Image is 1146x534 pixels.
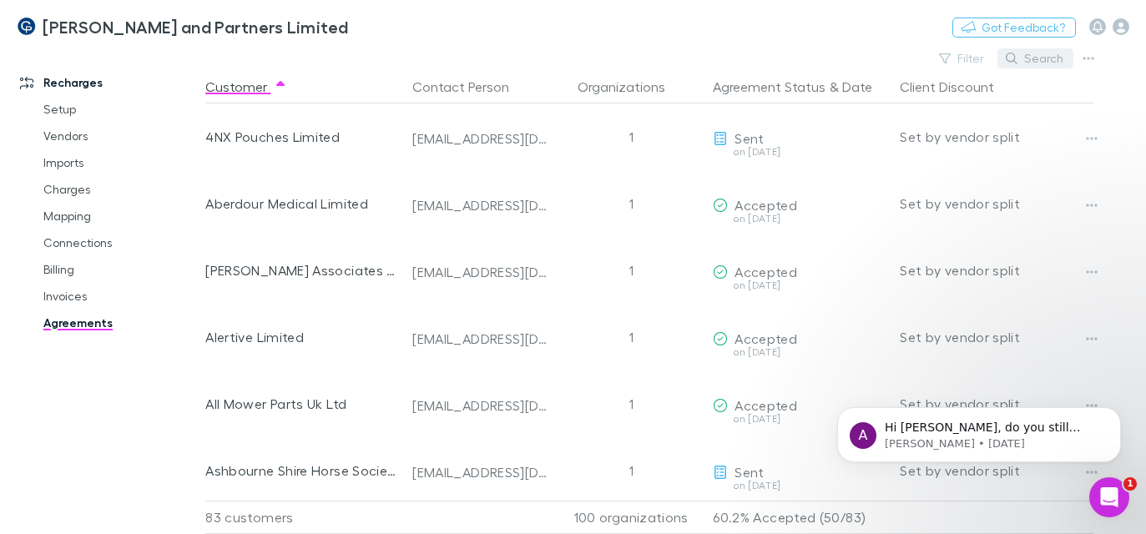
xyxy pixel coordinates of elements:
[735,264,797,280] span: Accepted
[556,370,706,437] div: 1
[556,237,706,304] div: 1
[205,501,406,534] div: 83 customers
[900,70,1014,103] button: Client Discount
[27,229,215,256] a: Connections
[412,264,549,280] div: [EMAIL_ADDRESS][DOMAIN_NAME]
[17,17,36,37] img: Coates and Partners Limited's Logo
[412,464,549,481] div: [EMAIL_ADDRESS][DOMAIN_NAME]
[713,70,886,103] div: &
[713,347,886,357] div: on [DATE]
[3,69,215,96] a: Recharges
[578,70,685,103] button: Organizations
[735,130,764,146] span: Sent
[556,103,706,170] div: 1
[931,48,994,68] button: Filter
[1089,477,1129,517] iframe: Intercom live chat
[713,280,886,290] div: on [DATE]
[27,283,215,310] a: Invoices
[900,370,1093,437] div: Set by vendor split
[556,501,706,534] div: 100 organizations
[556,304,706,370] div: 1
[7,7,359,47] a: [PERSON_NAME] and Partners Limited
[952,18,1076,38] button: Got Feedback?
[412,130,549,147] div: [EMAIL_ADDRESS][DOMAIN_NAME]
[43,17,349,37] h3: [PERSON_NAME] and Partners Limited
[713,414,886,424] div: on [DATE]
[735,397,797,413] span: Accepted
[27,96,215,123] a: Setup
[205,103,399,170] div: 4NX Pouches Limited
[842,70,872,103] button: Date
[205,170,399,237] div: Aberdour Medical Limited
[713,70,825,103] button: Agreement Status
[27,123,215,149] a: Vendors
[412,330,549,347] div: [EMAIL_ADDRESS][DOMAIN_NAME]
[713,147,886,157] div: on [DATE]
[27,203,215,229] a: Mapping
[812,372,1146,489] iframe: Intercom notifications message
[205,70,287,103] button: Customer
[1123,477,1137,491] span: 1
[900,170,1093,237] div: Set by vendor split
[556,170,706,237] div: 1
[27,310,215,336] a: Agreements
[900,237,1093,304] div: Set by vendor split
[997,48,1073,68] button: Search
[27,176,215,203] a: Charges
[713,481,886,491] div: on [DATE]
[205,370,399,437] div: All Mower Parts Uk Ltd
[713,214,886,224] div: on [DATE]
[713,501,886,533] p: 60.2% Accepted (50/83)
[205,437,399,504] div: Ashbourne Shire Horse Society
[735,330,797,346] span: Accepted
[27,256,215,283] a: Billing
[205,304,399,370] div: Alertive Limited
[412,70,529,103] button: Contact Person
[900,103,1093,170] div: Set by vendor split
[735,464,764,480] span: Sent
[556,437,706,504] div: 1
[900,304,1093,370] div: Set by vendor split
[412,197,549,214] div: [EMAIL_ADDRESS][DOMAIN_NAME]
[205,237,399,304] div: [PERSON_NAME] Associates Limited
[412,397,549,414] div: [EMAIL_ADDRESS][DOMAIN_NAME]
[735,197,797,213] span: Accepted
[27,149,215,176] a: Imports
